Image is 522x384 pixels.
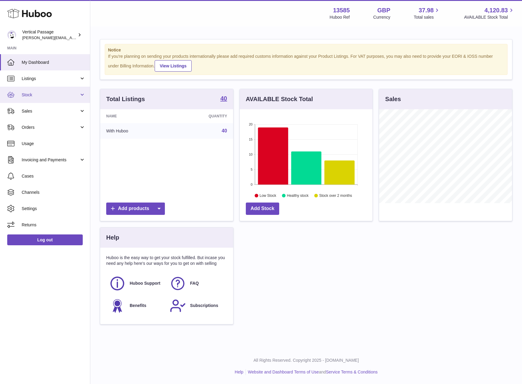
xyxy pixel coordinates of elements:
span: Listings [22,76,79,82]
li: and [246,369,378,375]
a: View Listings [155,60,192,72]
strong: Notice [108,47,504,53]
div: Vertical Passage [22,29,76,41]
span: 4,120.83 [484,6,508,14]
span: Huboo Support [130,280,160,286]
span: FAQ [190,280,199,286]
a: Website and Dashboard Terms of Use [248,370,319,374]
img: ryan@verticalpassage.com [7,30,16,39]
text: 15 [249,138,252,141]
strong: 40 [220,95,227,101]
div: If you're planning on sending your products internationally please add required customs informati... [108,54,504,72]
a: Log out [7,234,83,245]
text: Stock over 2 months [319,194,352,198]
span: AVAILABLE Stock Total [464,14,515,20]
text: 10 [249,153,252,156]
a: Service Terms & Conditions [326,370,378,374]
a: 4,120.83 AVAILABLE Stock Total [464,6,515,20]
span: Usage [22,141,85,147]
span: Sales [22,108,79,114]
th: Name [100,109,170,123]
text: Low Stock [260,194,276,198]
a: Benefits [109,298,164,314]
a: Add Stock [246,203,279,215]
a: 37.98 Total sales [414,6,440,20]
td: With Huboo [100,123,170,139]
span: Orders [22,125,79,130]
span: Subscriptions [190,303,218,308]
h3: Help [106,234,119,242]
p: Huboo is the easy way to get your stock fulfilled. But incase you need any help here's our ways f... [106,255,227,266]
a: FAQ [170,275,224,292]
a: Help [235,370,243,374]
strong: GBP [377,6,390,14]
a: Huboo Support [109,275,164,292]
a: Add products [106,203,165,215]
h3: Sales [385,95,401,103]
a: 40 [220,95,227,103]
strong: 13585 [333,6,350,14]
span: Returns [22,222,85,228]
text: Healthy stock [287,194,309,198]
span: [PERSON_NAME][EMAIL_ADDRESS][DOMAIN_NAME] [22,35,121,40]
span: My Dashboard [22,60,85,65]
p: All Rights Reserved. Copyright 2025 - [DOMAIN_NAME] [95,358,517,363]
span: Cases [22,173,85,179]
a: Subscriptions [170,298,224,314]
div: Huboo Ref [330,14,350,20]
span: Channels [22,190,85,195]
span: 37.98 [419,6,434,14]
text: 0 [251,183,252,186]
h3: Total Listings [106,95,145,103]
a: 40 [222,128,227,133]
h3: AVAILABLE Stock Total [246,95,313,103]
span: Invoicing and Payments [22,157,79,163]
span: Settings [22,206,85,212]
span: Benefits [130,303,146,308]
span: Stock [22,92,79,98]
th: Quantity [170,109,233,123]
div: Currency [373,14,391,20]
text: 5 [251,168,252,171]
text: 20 [249,122,252,126]
span: Total sales [414,14,440,20]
